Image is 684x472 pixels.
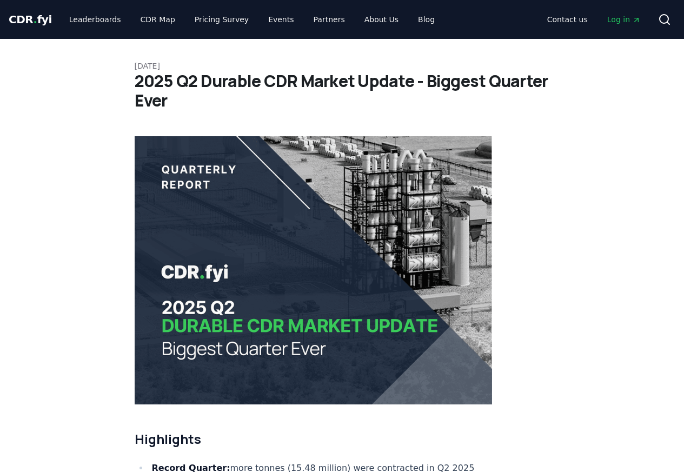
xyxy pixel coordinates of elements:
nav: Main [539,10,649,29]
a: Blog [409,10,443,29]
span: Log in [607,14,641,25]
p: [DATE] [135,61,550,71]
a: Contact us [539,10,596,29]
a: Pricing Survey [186,10,257,29]
a: Partners [305,10,354,29]
img: blog post image [135,136,493,404]
a: CDR.fyi [9,12,52,27]
a: About Us [356,10,407,29]
a: CDR Map [132,10,184,29]
h2: Highlights [135,430,493,448]
a: Events [260,10,302,29]
a: Log in [599,10,649,29]
h1: 2025 Q2 Durable CDR Market Update - Biggest Quarter Ever [135,71,550,110]
nav: Main [61,10,443,29]
a: Leaderboards [61,10,130,29]
span: . [34,13,37,26]
span: CDR fyi [9,13,52,26]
